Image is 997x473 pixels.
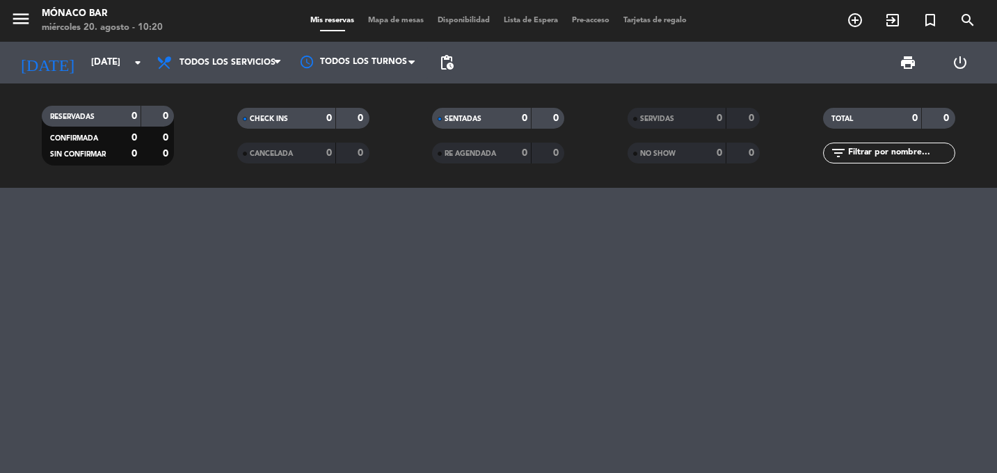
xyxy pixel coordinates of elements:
strong: 0 [553,148,561,158]
span: Lista de Espera [497,17,565,24]
span: TOTAL [831,115,853,122]
span: CANCELADA [250,150,293,157]
i: search [959,12,976,29]
span: Disponibilidad [431,17,497,24]
button: menu [10,8,31,34]
strong: 0 [358,113,366,123]
i: add_circle_outline [847,12,863,29]
strong: 0 [717,148,722,158]
span: NO SHOW [640,150,676,157]
strong: 0 [163,133,171,143]
strong: 0 [326,113,332,123]
span: Todos los servicios [180,58,276,67]
span: SENTADAS [445,115,481,122]
strong: 0 [163,149,171,159]
strong: 0 [943,113,952,123]
span: pending_actions [438,54,455,71]
strong: 0 [131,133,137,143]
span: Pre-acceso [565,17,616,24]
i: menu [10,8,31,29]
i: arrow_drop_down [129,54,146,71]
span: CONFIRMADA [50,135,98,142]
span: RE AGENDADA [445,150,496,157]
strong: 0 [553,113,561,123]
strong: 0 [131,149,137,159]
strong: 0 [749,113,757,123]
strong: 0 [163,111,171,121]
span: Tarjetas de regalo [616,17,694,24]
strong: 0 [358,148,366,158]
input: Filtrar por nombre... [847,145,955,161]
span: print [900,54,916,71]
i: exit_to_app [884,12,901,29]
i: turned_in_not [922,12,939,29]
strong: 0 [717,113,722,123]
i: power_settings_new [952,54,968,71]
strong: 0 [326,148,332,158]
div: Mónaco Bar [42,7,163,21]
span: SIN CONFIRMAR [50,151,106,158]
div: miércoles 20. agosto - 10:20 [42,21,163,35]
span: CHECK INS [250,115,288,122]
span: Mis reservas [303,17,361,24]
strong: 0 [131,111,137,121]
span: Mapa de mesas [361,17,431,24]
strong: 0 [522,148,527,158]
strong: 0 [912,113,918,123]
i: [DATE] [10,47,84,78]
i: filter_list [830,145,847,161]
strong: 0 [749,148,757,158]
div: LOG OUT [934,42,987,83]
span: SERVIDAS [640,115,674,122]
strong: 0 [522,113,527,123]
span: RESERVADAS [50,113,95,120]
